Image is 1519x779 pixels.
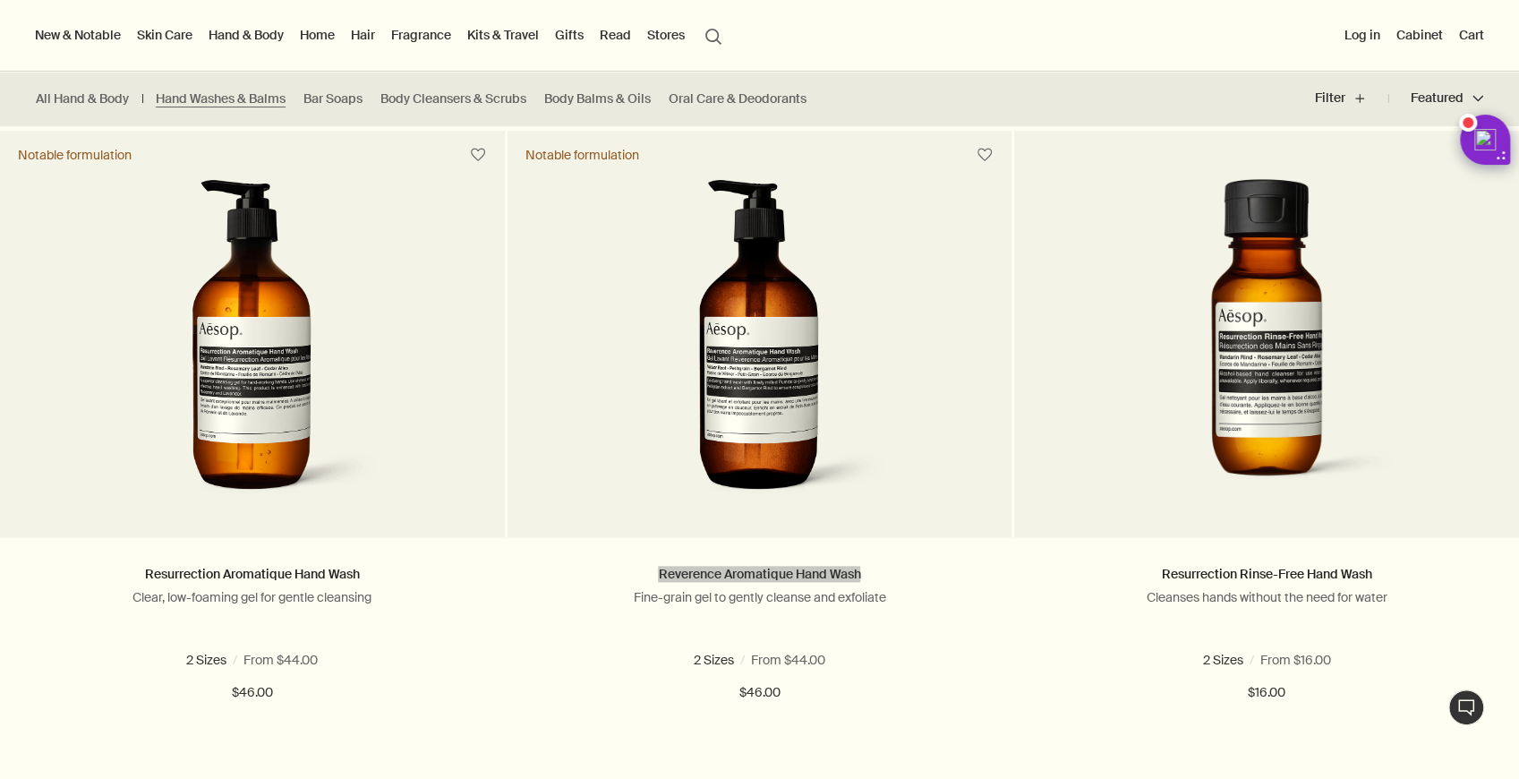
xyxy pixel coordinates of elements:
button: Log in [1341,23,1384,47]
p: Cleanses hands without the need for water [1041,589,1492,605]
div: Notable formulation [18,147,132,163]
button: Stores [644,23,688,47]
span: 1.6 fl oz [1203,652,1251,668]
a: Body Balms & Oils [544,90,651,107]
span: $46.00 [738,682,780,704]
a: Reverence Aromatique Hand Wash [658,566,860,582]
a: Read [596,23,635,47]
a: Home [296,23,338,47]
a: Body Cleansers & Scrubs [380,90,526,107]
p: Fine-grain gel to gently cleanse and exfoliate [534,589,986,605]
button: New & Notable [31,23,124,47]
a: Kits & Travel [464,23,542,47]
a: Hair [347,23,379,47]
a: Hand Washes & Balms [156,90,286,107]
div: Notable formulation [525,147,639,163]
img: Reverence Aromatique Hand Wash with pump [626,179,893,510]
a: Resurrection Aromatique Hand Wash [145,566,360,582]
a: Oral Care & Deodorants [669,90,806,107]
span: 16.9 fl oz [678,652,735,668]
a: Bar Soaps [303,90,363,107]
a: Resurrection Rinse-Free Hand Wash in amber plastic bottle [1014,179,1519,537]
button: Featured [1388,77,1483,120]
span: 16.9 fl oz refill [769,652,852,668]
a: Gifts [551,23,587,47]
a: Hand & Body [205,23,287,47]
button: Cart [1455,23,1488,47]
p: Clear, low-foaming gel for gentle cleansing [27,589,478,605]
span: $16.00 [1248,682,1285,704]
img: Resurrection Rinse-Free Hand Wash in amber plastic bottle [1097,179,1437,510]
button: Live Assistance [1448,689,1484,725]
a: All Hand & Body [36,90,129,107]
span: $46.00 [232,682,273,704]
img: Resurrection Aromatique Hand Wash with pump [119,179,387,510]
span: 16.9 fl oz refill [262,652,346,668]
span: 16.9 fl oz [1285,652,1343,668]
a: Reverence Aromatique Hand Wash with pump [508,179,1012,537]
button: Save to cabinet [462,139,494,171]
a: Resurrection Rinse-Free Hand Wash [1162,566,1372,582]
span: 16.9 fl oz [171,652,228,668]
a: Fragrance [388,23,455,47]
button: Filter [1315,77,1388,120]
button: Open search [697,18,730,52]
a: Cabinet [1393,23,1446,47]
button: Save to cabinet [969,139,1001,171]
a: Skin Care [133,23,196,47]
